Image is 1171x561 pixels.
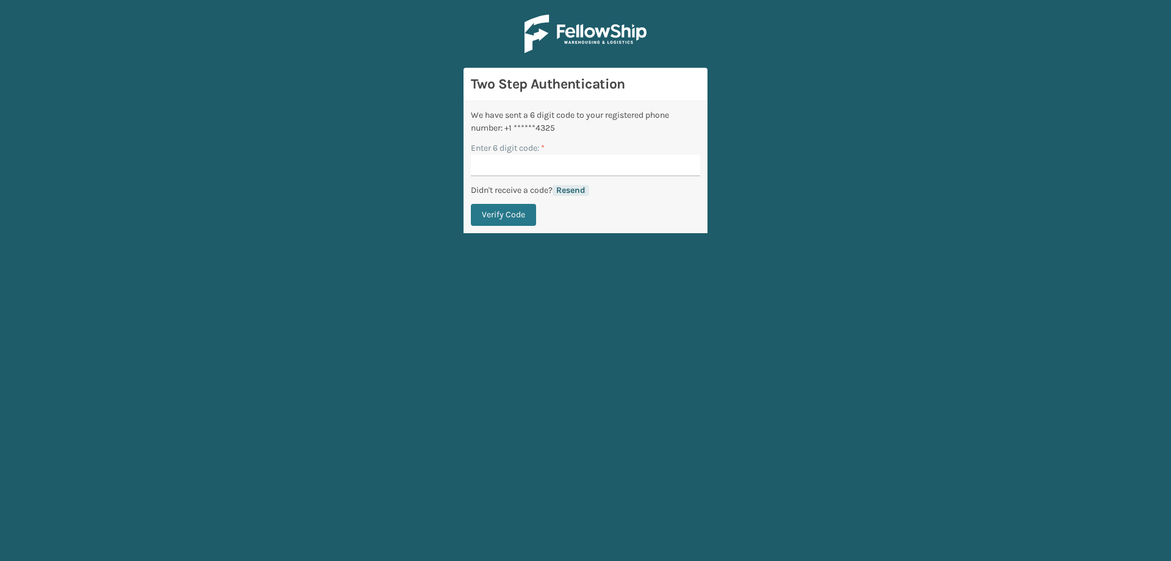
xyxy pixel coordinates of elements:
p: Didn't receive a code? [471,184,553,197]
div: We have sent a 6 digit code to your registered phone number: +1 ******4325 [471,109,700,134]
h3: Two Step Authentication [471,75,700,93]
button: Verify Code [471,204,536,226]
button: Resend [553,185,589,196]
label: Enter 6 digit code: [471,142,545,154]
img: Logo [525,15,646,53]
